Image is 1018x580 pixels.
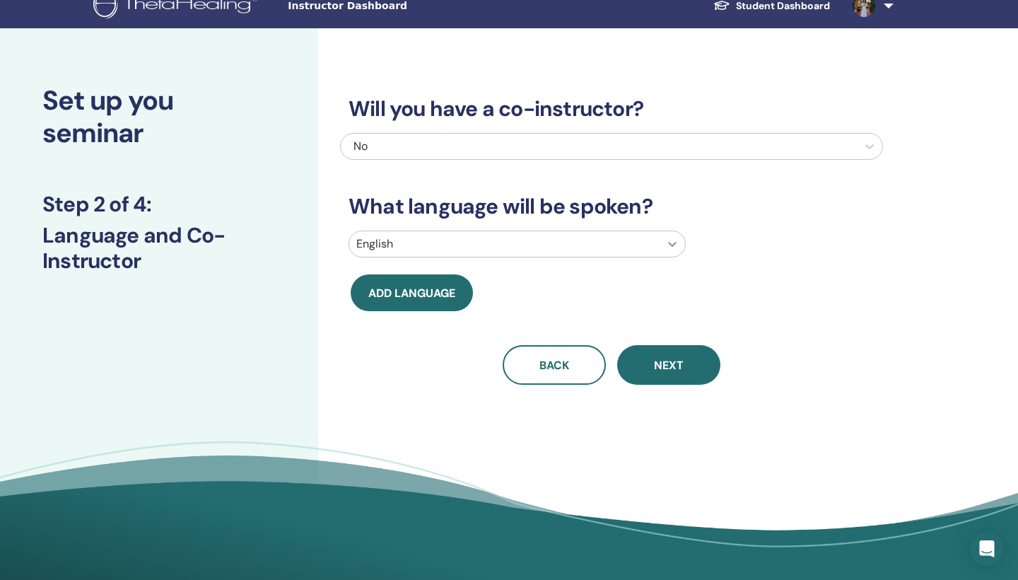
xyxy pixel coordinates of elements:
span: Next [654,358,684,373]
div: Open Intercom Messenger [970,532,1004,566]
button: Next [617,345,720,385]
span: Back [539,358,569,373]
h3: What language will be spoken? [340,194,883,219]
span: Add language [368,286,455,301]
span: No [353,139,368,153]
h2: Set up you seminar [42,85,276,149]
h3: Language and Co-Instructor [42,223,276,274]
button: Add language [351,274,473,311]
h3: Step 2 of 4 : [42,192,276,217]
h3: Will you have a co-instructor? [340,96,883,122]
button: Back [503,345,606,385]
